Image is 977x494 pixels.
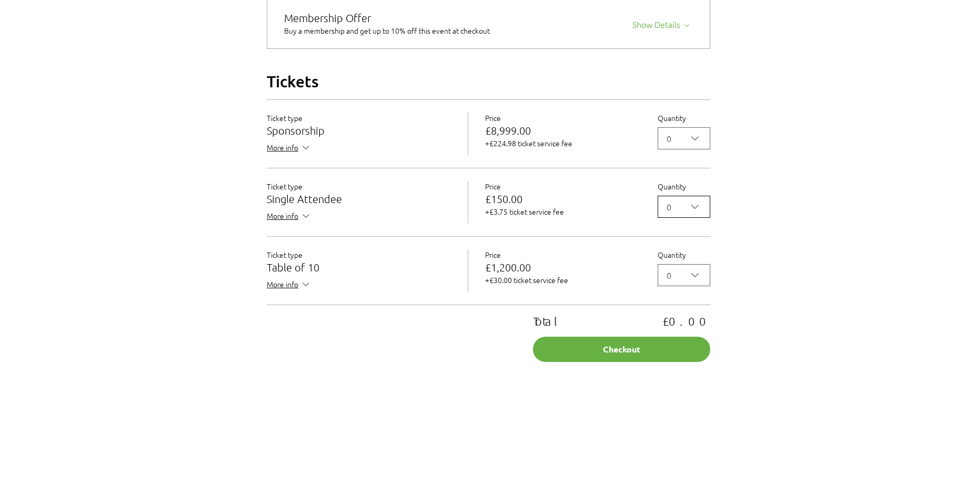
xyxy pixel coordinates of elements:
[485,206,641,217] p: +£3.75 ticket service fee
[267,262,451,273] h3: Table of 10
[485,125,641,136] p: £8,999.00
[267,210,311,224] button: More info
[485,262,641,273] p: £1,200.00
[267,279,311,292] button: More info
[267,181,303,191] span: Ticket type
[658,181,710,191] label: Quantity
[284,13,502,23] div: Membership Offer
[485,181,501,191] span: Price
[267,113,303,123] span: Ticket type
[485,138,641,148] p: +£224.98 ticket service fee
[267,125,451,136] h3: Sponsorship
[658,113,710,123] label: Quantity
[533,337,710,362] button: Checkout
[667,269,671,281] div: 0
[667,132,671,145] div: 0
[267,249,303,260] span: Ticket type
[662,316,710,326] p: £0.00
[267,142,311,155] button: More info
[533,316,561,326] p: Total
[485,249,501,260] span: Price
[632,15,693,30] button: Show Details
[267,71,710,92] h2: Tickets
[485,194,641,204] p: £150.00
[658,249,710,260] label: Quantity
[284,25,502,36] div: Buy a membership and get up to 10% off this event at checkout
[485,113,501,123] span: Price
[485,275,641,285] p: +£30.00 ticket service fee
[267,194,451,204] h3: Single Attendee
[667,200,671,213] div: 0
